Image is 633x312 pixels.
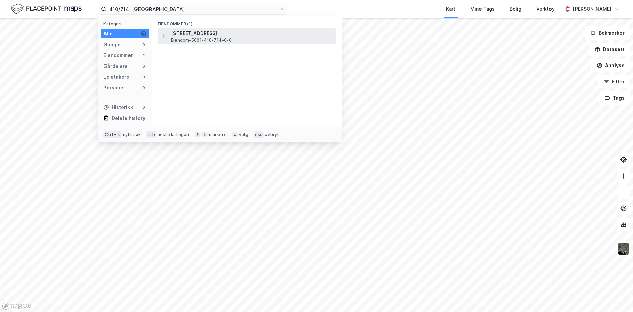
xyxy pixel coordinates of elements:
[103,131,122,138] div: Ctrl + k
[141,42,146,47] div: 0
[599,91,630,105] button: Tags
[141,74,146,80] div: 0
[209,132,227,137] div: markere
[141,63,146,69] div: 0
[171,29,333,37] span: [STREET_ADDRESS]
[598,75,630,88] button: Filter
[536,5,555,13] div: Verktøy
[141,31,146,36] div: 1
[103,30,113,38] div: Alle
[103,84,125,92] div: Personer
[470,5,495,13] div: Mine Tags
[103,73,130,81] div: Leietakere
[239,132,248,137] div: velg
[617,242,630,255] img: 9k=
[152,16,342,28] div: Eiendommer (1)
[599,280,633,312] iframe: Chat Widget
[573,5,611,13] div: [PERSON_NAME]
[141,53,146,58] div: 1
[585,26,630,40] button: Bokmerker
[158,132,189,137] div: neste kategori
[103,103,133,111] div: Historikk
[446,5,455,13] div: Kart
[2,302,32,310] a: Mapbox homepage
[11,3,82,15] img: logo.f888ab2527a4732fd821a326f86c7f29.svg
[171,37,232,43] span: Eiendom • 5001-410-714-0-0
[112,114,145,122] div: Delete history
[265,132,279,137] div: avbryt
[103,62,128,70] div: Gårdeiere
[589,43,630,56] button: Datasett
[254,131,264,138] div: esc
[510,5,521,13] div: Bolig
[591,59,630,72] button: Analyse
[599,280,633,312] div: Kontrollprogram for chat
[107,4,279,14] input: Søk på adresse, matrikkel, gårdeiere, leietakere eller personer
[141,85,146,90] div: 0
[141,105,146,110] div: 0
[146,131,156,138] div: tab
[103,51,133,59] div: Eiendommer
[103,21,149,26] div: Kategori
[103,41,121,49] div: Google
[123,132,141,137] div: nytt søk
